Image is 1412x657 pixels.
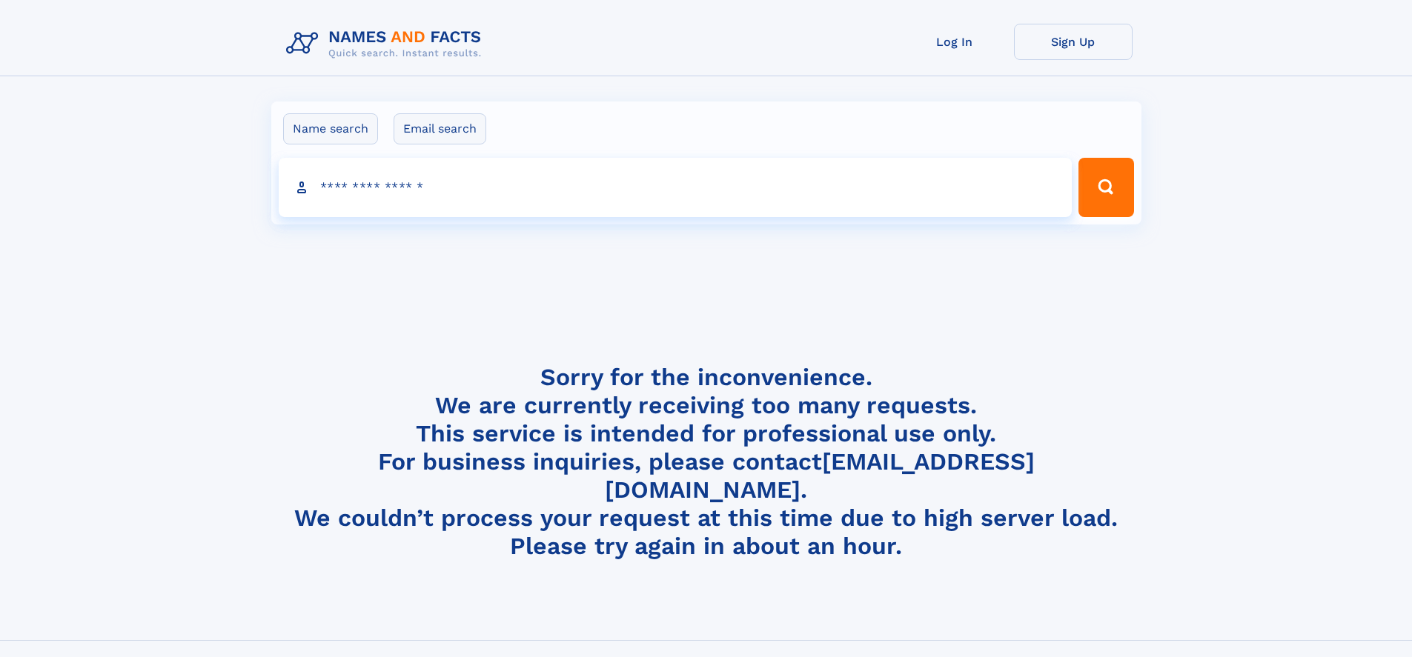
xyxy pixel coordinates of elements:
[605,447,1035,504] a: [EMAIL_ADDRESS][DOMAIN_NAME]
[394,113,486,144] label: Email search
[280,363,1133,561] h4: Sorry for the inconvenience. We are currently receiving too many requests. This service is intend...
[1014,24,1133,60] a: Sign Up
[895,24,1014,60] a: Log In
[279,158,1073,217] input: search input
[280,24,494,64] img: Logo Names and Facts
[1078,158,1133,217] button: Search Button
[283,113,378,144] label: Name search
